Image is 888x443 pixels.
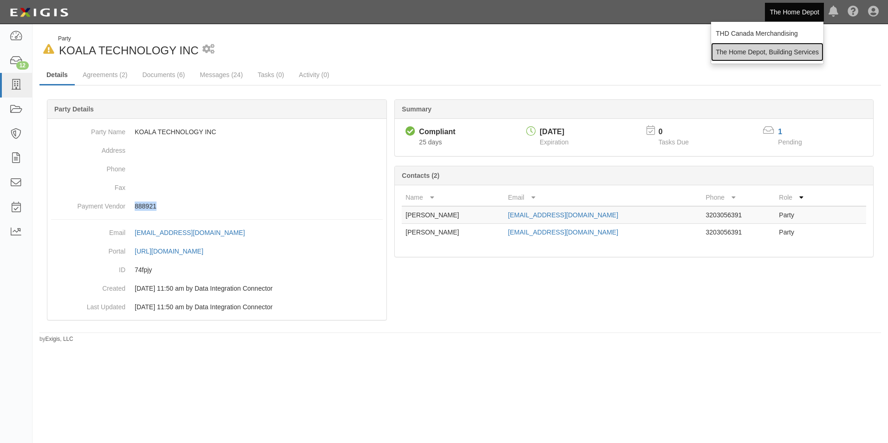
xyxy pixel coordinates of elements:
a: Exigis, LLC [46,336,73,342]
th: Role [775,189,829,206]
span: Since 09/19/2025 [419,138,442,146]
span: KOALA TECHNOLOGY INC [59,44,199,57]
a: The Home Depot [765,3,824,21]
span: Tasks Due [659,138,689,146]
td: [PERSON_NAME] [402,206,504,224]
a: Documents (6) [135,65,192,84]
b: Summary [402,105,431,113]
a: Details [39,65,75,85]
a: Activity (0) [292,65,336,84]
th: Email [504,189,702,206]
b: Contacts (2) [402,172,439,179]
td: Party [775,206,829,224]
a: [EMAIL_ADDRESS][DOMAIN_NAME] [135,229,255,236]
a: The Home Depot, Building Services [711,43,823,61]
dd: 08/26/2022 11:50 am by Data Integration Connector [51,298,383,316]
dt: Portal [51,242,125,256]
div: 12 [16,61,29,70]
td: [PERSON_NAME] [402,224,504,241]
b: Party Details [54,105,94,113]
a: THD Canada Merchandising [711,24,823,43]
a: Tasks (0) [251,65,291,84]
dt: ID [51,261,125,274]
dd: 08/26/2022 11:50 am by Data Integration Connector [51,279,383,298]
a: Agreements (2) [76,65,134,84]
dt: Payment Vendor [51,197,125,211]
a: [EMAIL_ADDRESS][DOMAIN_NAME] [508,228,618,236]
dt: Fax [51,178,125,192]
a: Messages (24) [193,65,250,84]
th: Name [402,189,504,206]
dt: Party Name [51,123,125,137]
dt: Address [51,141,125,155]
i: 1 scheduled workflow [202,45,215,54]
div: KOALA TECHNOLOGY INC [39,35,453,59]
div: [EMAIL_ADDRESS][DOMAIN_NAME] [135,228,245,237]
img: logo-5460c22ac91f19d4615b14bd174203de0afe785f0fc80cf4dbbc73dc1793850b.png [7,4,71,21]
p: 0 [659,127,700,137]
span: Pending [778,138,802,146]
td: Party [775,224,829,241]
p: 888921 [135,202,383,211]
span: Expiration [540,138,568,146]
a: [URL][DOMAIN_NAME] [135,248,214,255]
dt: Phone [51,160,125,174]
th: Phone [702,189,776,206]
small: by [39,335,73,343]
div: Compliant [419,127,455,137]
div: [DATE] [540,127,568,137]
td: 3203056391 [702,224,776,241]
dd: 74fpjy [51,261,383,279]
td: 3203056391 [702,206,776,224]
dt: Last Updated [51,298,125,312]
dd: KOALA TECHNOLOGY INC [51,123,383,141]
dt: Email [51,223,125,237]
a: 1 [778,128,782,136]
a: [EMAIL_ADDRESS][DOMAIN_NAME] [508,211,618,219]
div: Party [58,35,199,43]
i: In Default since 10/09/2025 [43,45,54,54]
dt: Created [51,279,125,293]
i: Help Center - Complianz [848,7,859,18]
i: Compliant [405,127,415,137]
